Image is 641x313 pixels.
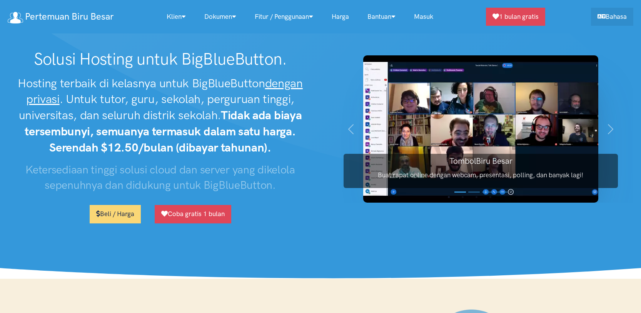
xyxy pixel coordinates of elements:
a: Dokumen [195,8,245,25]
strong: Tidak ada biaya tersembunyi, semuanya termasuk dalam satu harga. Serendah $12.50/bulan (dibayar t... [25,108,302,155]
h3: TombolBiru Besar [344,155,618,166]
a: Masuk [405,8,442,25]
a: Pertemuan Biru Besar [8,8,114,25]
a: Klien [157,8,195,25]
h2: Hosting terbaik di kelasnya untuk BigBlueButton . Untuk tutor, guru, sekolah, perguruan tinggi, u... [8,75,313,156]
a: Bantuan [358,8,405,25]
p: Buat rapat online dengan webcam, presentasi, polling, dan banyak lagi! [344,170,618,180]
a: 1 bulan gratis [486,8,545,26]
img: logo [8,12,23,23]
img: Tangkapan layar BigBlueButton [363,55,598,203]
h3: Ketersediaan tinggi solusi cloud dan server yang dikelola sepenuhnya dan didukung untuk BigBlueBu... [8,162,313,193]
a: Coba gratis 1 bulan [155,205,231,223]
h1: Solusi Hosting untuk BigBlueButton. [8,49,313,69]
a: Bahasa [591,8,633,26]
a: Harga [322,8,358,25]
a: Beli / Harga [90,205,141,223]
a: Fitur / Penggunaan [245,8,322,25]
